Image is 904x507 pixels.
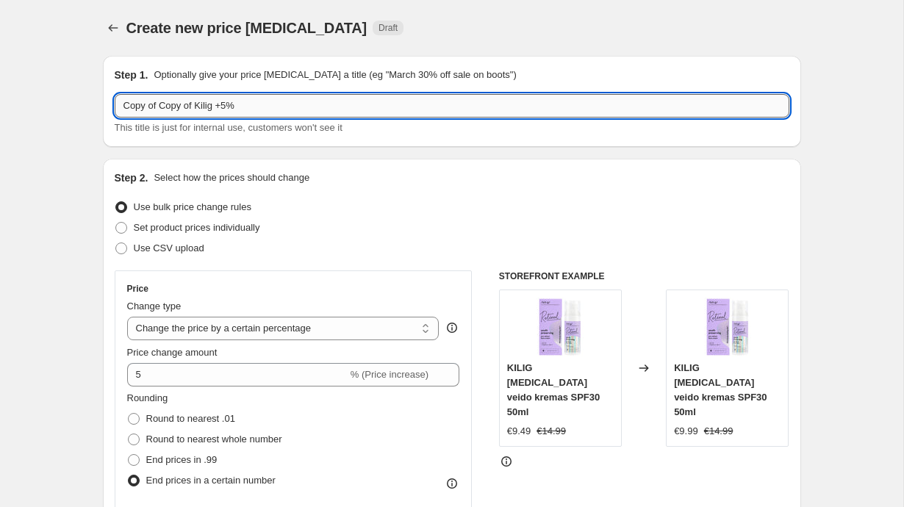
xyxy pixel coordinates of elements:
[127,347,218,358] span: Price change amount
[127,301,182,312] span: Change type
[499,270,789,282] h6: STOREFRONT EXAMPLE
[127,363,348,386] input: -15
[115,122,342,133] span: This title is just for internal use, customers won't see it
[115,170,148,185] h2: Step 2.
[134,201,251,212] span: Use bulk price change rules
[103,18,123,38] button: Price change jobs
[146,454,218,465] span: End prices in .99
[698,298,757,356] img: 4770001005972_01_80x.jpg
[146,413,235,424] span: Round to nearest .01
[351,369,428,380] span: % (Price increase)
[674,362,767,417] span: KILIG [MEDICAL_DATA] veido kremas SPF30 50ml
[126,20,367,36] span: Create new price [MEDICAL_DATA]
[115,68,148,82] h2: Step 1.
[531,298,589,356] img: 4770001005972_01_80x.jpg
[507,424,531,439] div: €9.49
[674,424,698,439] div: €9.99
[134,242,204,253] span: Use CSV upload
[154,68,516,82] p: Optionally give your price [MEDICAL_DATA] a title (eg "March 30% off sale on boots")
[127,392,168,403] span: Rounding
[127,283,148,295] h3: Price
[445,320,459,335] div: help
[146,475,276,486] span: End prices in a certain number
[115,94,789,118] input: 30% off holiday sale
[146,434,282,445] span: Round to nearest whole number
[537,424,566,439] strike: €14.99
[134,222,260,233] span: Set product prices individually
[379,22,398,34] span: Draft
[704,424,733,439] strike: €14.99
[507,362,600,417] span: KILIG [MEDICAL_DATA] veido kremas SPF30 50ml
[154,170,309,185] p: Select how the prices should change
